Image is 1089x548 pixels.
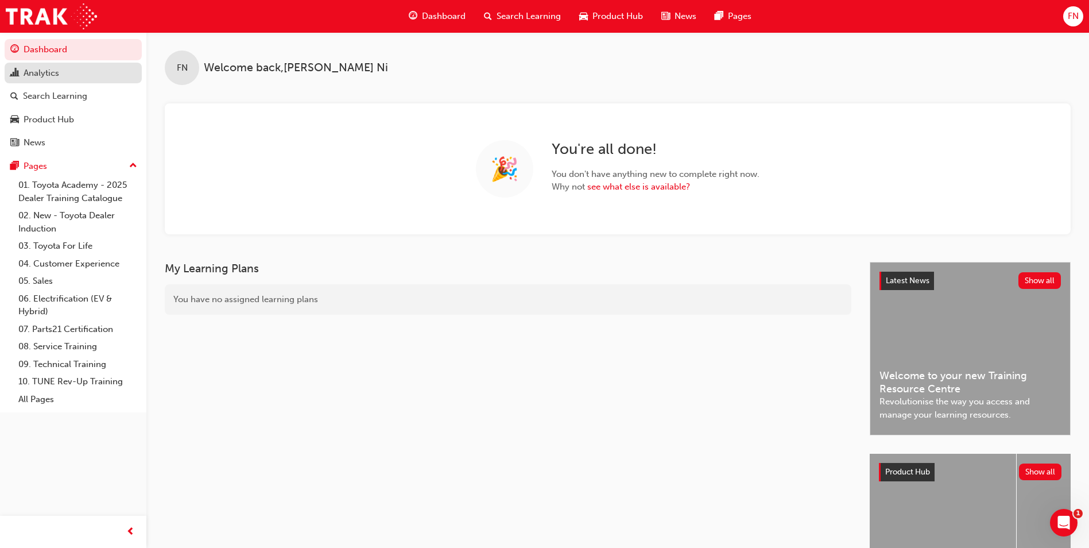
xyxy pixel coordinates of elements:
[10,115,19,125] span: car-icon
[552,140,759,159] h2: You're all done!
[5,37,142,156] button: DashboardAnalyticsSearch LearningProduct HubNews
[5,109,142,130] a: Product Hub
[14,176,142,207] a: 01. Toyota Academy - 2025 Dealer Training Catalogue
[5,63,142,84] a: Analytics
[14,207,142,237] a: 02. New - Toyota Dealer Induction
[497,10,561,23] span: Search Learning
[14,356,142,373] a: 09. Technical Training
[24,160,47,173] div: Pages
[886,276,929,285] span: Latest News
[592,10,643,23] span: Product Hub
[422,10,466,23] span: Dashboard
[475,5,570,28] a: search-iconSearch Learning
[14,391,142,408] a: All Pages
[5,156,142,177] button: Pages
[870,262,1071,435] a: Latest NewsShow allWelcome to your new Training Resource CentreRevolutionise the way you access a...
[570,5,652,28] a: car-iconProduct Hub
[126,525,135,539] span: prev-icon
[587,182,690,192] a: see what else is available?
[490,163,519,176] span: 🎉
[484,9,492,24] span: search-icon
[23,90,87,103] div: Search Learning
[885,467,930,477] span: Product Hub
[24,67,59,80] div: Analytics
[552,180,759,194] span: Why not
[879,272,1061,290] a: Latest NewsShow all
[204,61,388,75] span: Welcome back , [PERSON_NAME] Ni
[1063,6,1083,26] button: FN
[14,338,142,356] a: 08. Service Training
[1074,509,1083,518] span: 1
[5,39,142,60] a: Dashboard
[129,159,137,173] span: up-icon
[706,5,761,28] a: pages-iconPages
[10,138,19,148] span: news-icon
[552,168,759,181] span: You don't have anything new to complete right now.
[661,9,670,24] span: news-icon
[177,61,188,75] span: FN
[579,9,588,24] span: car-icon
[1018,272,1061,289] button: Show all
[5,132,142,153] a: News
[5,86,142,107] a: Search Learning
[715,9,723,24] span: pages-icon
[879,463,1061,481] a: Product HubShow all
[14,321,142,338] a: 07. Parts21 Certification
[1068,10,1079,23] span: FN
[165,262,851,275] h3: My Learning Plans
[652,5,706,28] a: news-iconNews
[879,395,1061,421] span: Revolutionise the way you access and manage your learning resources.
[10,161,19,172] span: pages-icon
[165,284,851,315] div: You have no assigned learning plans
[1019,464,1062,480] button: Show all
[728,10,751,23] span: Pages
[24,136,45,149] div: News
[879,369,1061,395] span: Welcome to your new Training Resource Centre
[10,68,19,79] span: chart-icon
[14,237,142,255] a: 03. Toyota For Life
[14,290,142,321] a: 06. Electrification (EV & Hybrid)
[14,373,142,391] a: 10. TUNE Rev-Up Training
[24,113,74,126] div: Product Hub
[10,91,18,102] span: search-icon
[409,9,417,24] span: guage-icon
[1050,509,1078,537] iframe: Intercom live chat
[10,45,19,55] span: guage-icon
[400,5,475,28] a: guage-iconDashboard
[6,3,97,29] img: Trak
[675,10,696,23] span: News
[14,255,142,273] a: 04. Customer Experience
[14,272,142,290] a: 05. Sales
